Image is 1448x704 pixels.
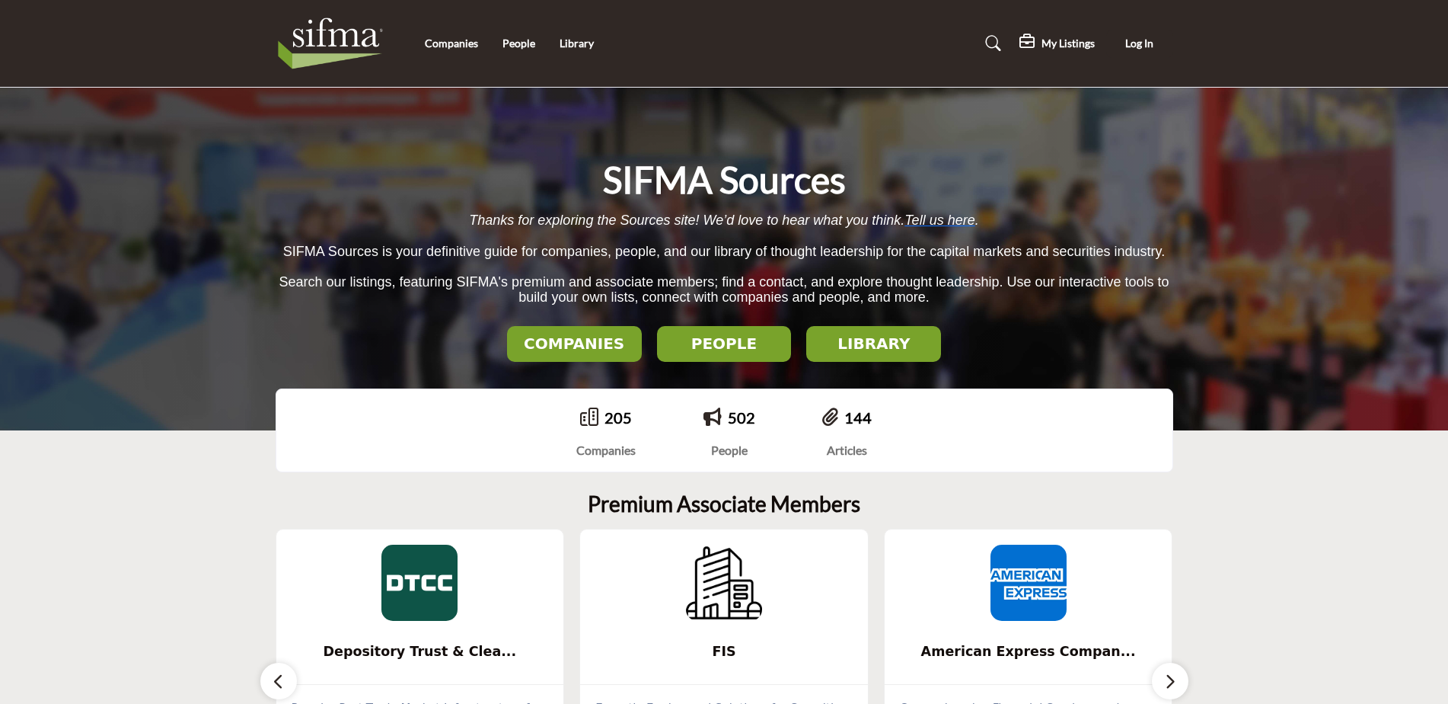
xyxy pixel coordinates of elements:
[844,408,872,427] a: 144
[604,408,632,427] a: 205
[576,441,636,459] div: Companies
[1019,34,1095,53] div: My Listings
[560,37,594,50] a: Library
[703,441,755,459] div: People
[907,632,1150,672] b: American Express Company
[603,632,845,672] b: FIS
[728,408,755,427] a: 502
[276,632,564,672] a: Depository Trust & Clea...
[1125,37,1153,50] span: Log In
[904,213,974,228] a: Tell us here
[662,334,787,353] h2: PEOPLE
[502,37,535,50] a: People
[469,213,978,228] span: Thanks for exploring the Sources site! We’d love to hear what you think. .
[580,632,868,672] a: FIS
[657,326,792,362] button: PEOPLE
[299,642,541,661] span: Depository Trust & Clea...
[971,31,1011,56] a: Search
[283,244,1165,259] span: SIFMA Sources is your definitive guide for companies, people, and our library of thought leadersh...
[603,156,846,203] h1: SIFMA Sources
[512,334,637,353] h2: COMPANIES
[811,334,936,353] h2: LIBRARY
[588,491,860,517] h2: Premium Associate Members
[806,326,941,362] button: LIBRARY
[822,441,872,459] div: Articles
[990,545,1067,621] img: American Express Company
[907,642,1150,661] span: American Express Compan...
[1041,37,1095,50] h5: My Listings
[885,632,1172,672] a: American Express Compan...
[276,13,394,74] img: Site Logo
[279,274,1169,306] span: Search our listings, featuring SIFMA's premium and associate members; find a contact, and explore...
[425,37,478,50] a: Companies
[299,632,541,672] b: Depository Trust & Clearing Corporation (DTCC)
[507,326,642,362] button: COMPANIES
[603,642,845,661] span: FIS
[381,545,458,621] img: Depository Trust & Clearing Corporation (DTCC)
[686,545,762,621] img: FIS
[1106,30,1173,58] button: Log In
